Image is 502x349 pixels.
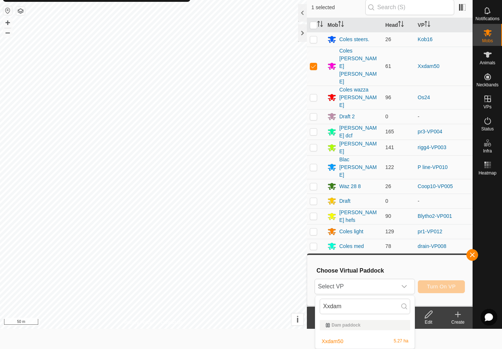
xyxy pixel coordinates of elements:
[339,183,361,190] div: Waz 28 8
[483,149,492,153] span: Infra
[311,4,365,11] span: 1 selected
[315,334,415,349] li: Xxdam50
[418,36,433,42] a: Kob16
[315,279,397,294] span: Select VP
[339,228,363,235] div: Coles light
[473,306,502,327] a: Help
[386,213,391,219] span: 90
[414,319,443,325] div: Edit
[415,18,473,32] th: VP
[418,164,448,170] a: P line-VP010
[424,22,430,28] p-sorticon: Activate to sort
[324,18,382,32] th: Mob
[326,323,404,327] div: Dam paddock
[415,194,473,208] td: -
[386,229,394,234] span: 129
[339,242,364,250] div: Coles med
[418,280,465,293] button: Turn On VP
[427,284,456,289] span: Turn On VP
[415,109,473,124] td: -
[418,144,447,150] a: rigg4-VP003
[386,164,394,170] span: 122
[418,129,442,134] a: pr3-VP004
[483,105,491,109] span: VPs
[16,7,25,15] button: Map Layers
[339,197,350,205] div: Draft
[386,183,391,189] span: 26
[482,39,493,43] span: Mobs
[386,198,388,204] span: 0
[418,229,442,234] a: pr1-VP012
[386,129,394,134] span: 165
[481,127,494,131] span: Status
[339,36,369,43] div: Coles steers.
[315,317,415,349] ul: Option List
[296,314,299,324] span: i
[418,183,453,189] a: Coop10-VP005
[383,18,415,32] th: Head
[418,63,440,69] a: Xxdam50
[480,61,495,65] span: Animals
[320,299,410,314] input: Search
[3,28,12,37] button: –
[339,209,379,224] div: [PERSON_NAME] hefs
[394,339,408,344] span: 5.27 ha
[339,47,379,86] div: Coles [PERSON_NAME] [PERSON_NAME]
[3,6,12,15] button: Reset Map
[386,36,391,42] span: 26
[339,86,379,109] div: Coles wazza [PERSON_NAME]
[397,279,412,294] div: dropdown trigger
[386,63,391,69] span: 61
[322,339,343,344] span: Xxdam50
[386,243,391,249] span: 78
[476,17,499,21] span: Notifications
[338,22,344,28] p-sorticon: Activate to sort
[418,94,430,100] a: Os24
[443,319,473,325] div: Create
[339,156,379,179] div: Blac [PERSON_NAME]
[3,18,12,27] button: +
[161,319,182,326] a: Contact Us
[125,319,152,326] a: Privacy Policy
[339,113,355,120] div: Draft 2
[386,94,391,100] span: 96
[316,267,465,274] h3: Choose Virtual Paddock
[398,22,404,28] p-sorticon: Activate to sort
[339,140,379,155] div: [PERSON_NAME]
[386,144,394,150] span: 141
[418,213,452,219] a: Blytho2-VP001
[476,83,498,87] span: Neckbands
[478,171,496,175] span: Heatmap
[386,114,388,119] span: 0
[317,22,323,28] p-sorticon: Activate to sort
[339,124,379,140] div: [PERSON_NAME] dcf
[291,313,304,325] button: i
[418,243,447,249] a: drain-VP008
